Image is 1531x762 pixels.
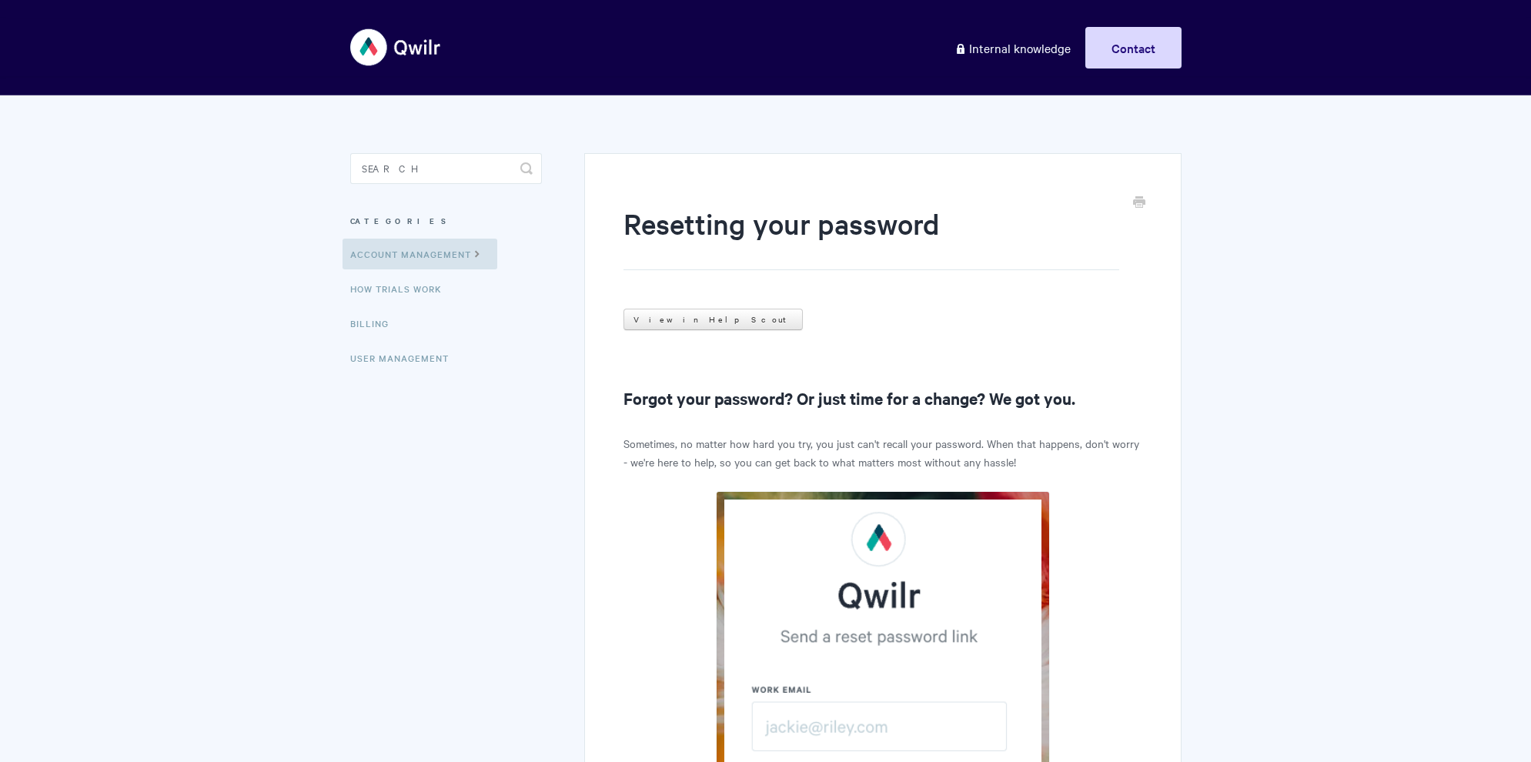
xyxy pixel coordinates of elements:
[350,153,542,184] input: Search
[350,273,453,304] a: How Trials Work
[943,27,1082,69] a: Internal knowledge
[1133,195,1145,212] a: Print this Article
[350,343,460,373] a: User Management
[350,207,542,235] h3: Categories
[623,204,1118,270] h1: Resetting your password
[343,239,497,269] a: Account Management
[1085,27,1182,69] a: Contact
[623,434,1142,471] p: Sometimes, no matter how hard you try, you just can't recall your password. When that happens, do...
[350,18,442,76] img: Qwilr Help Center
[350,308,400,339] a: Billing
[623,386,1142,410] h2: Forgot your password? Or just time for a change? We got you.
[623,309,803,330] a: View in Help Scout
